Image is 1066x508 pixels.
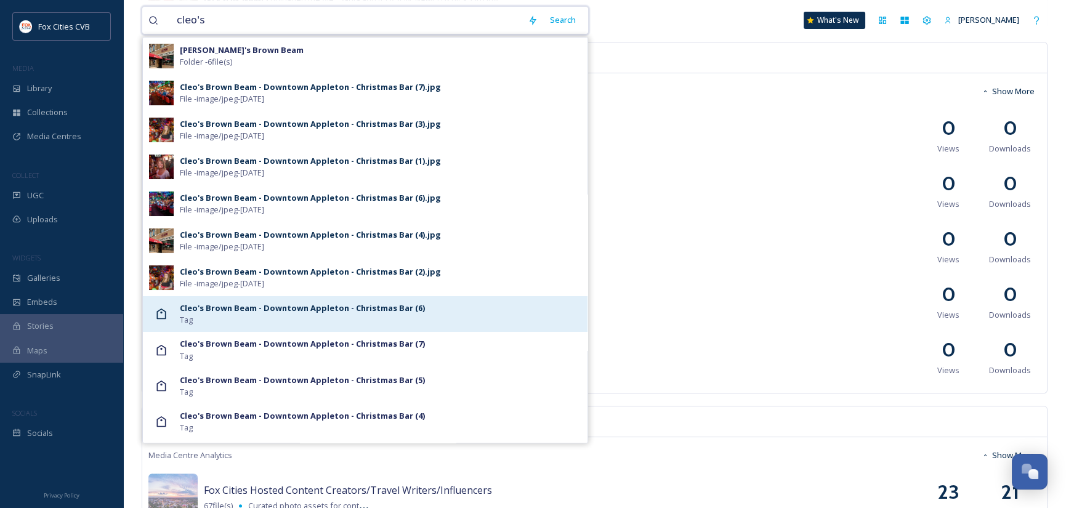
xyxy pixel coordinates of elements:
h2: 0 [1003,280,1017,309]
span: Fox Cities CVB [38,21,90,32]
span: Downloads [989,365,1031,376]
span: Views [937,254,959,265]
img: bf77c7e8-8305-49dc-b8d5-2dadb8a1d57a.jpg [149,192,174,216]
span: File - image/jpeg - [DATE] [180,204,264,216]
span: Collections [27,107,68,118]
img: a4a1a869-01af-4ff9-8fd8-bc355673d4bf.jpg [149,118,174,142]
div: Search [544,8,582,32]
span: Library [27,83,52,94]
img: 7562f9ae-add7-4872-9d22-07345be56779.jpg [149,81,174,105]
span: Socials [27,427,53,439]
span: Views [937,365,959,376]
a: What's New [804,12,865,29]
span: Downloads [989,143,1031,155]
span: COLLECT [12,171,39,180]
span: Privacy Policy [44,491,79,499]
span: SnapLink [27,369,61,381]
img: images.png [20,20,32,33]
span: Downloads [989,254,1031,265]
span: Tag [180,350,193,362]
div: Cleo's Brown Beam - Downtown Appleton - Christmas Bar (2).jpg [180,266,441,278]
button: Show More [975,443,1041,467]
h2: 0 [942,113,956,143]
span: Uploads [27,214,58,225]
span: Maps [27,345,47,357]
span: Media Centres [27,131,81,142]
span: Media Centre Analytics [148,450,232,461]
button: Show More [975,79,1041,103]
span: [PERSON_NAME] [958,14,1019,25]
strong: Cleo's Brown Beam - Downtown Appleton - Christmas Bar (5) [180,374,425,385]
span: Downloads [989,309,1031,321]
span: File - image/jpeg - [DATE] [180,278,264,289]
span: Tag [180,422,193,433]
span: File - image/jpeg - [DATE] [180,241,264,252]
span: Tag [180,314,193,326]
span: File - image/jpeg - [DATE] [180,130,264,142]
span: WIDGETS [12,253,41,262]
a: [PERSON_NAME] [938,8,1025,32]
span: File - image/jpeg - [DATE] [180,93,264,105]
div: Cleo's Brown Beam - Downtown Appleton - Christmas Bar (3).jpg [180,118,441,130]
span: Embeds [27,296,57,308]
span: File - image/jpeg - [DATE] [180,167,264,179]
img: af31cc2a-7095-4486-9f7b-315cdb290511.jpg [149,228,174,253]
span: Galleries [27,272,60,284]
span: Folder - 6 file(s) [180,56,232,68]
h2: 0 [1003,169,1017,198]
h2: 0 [1003,113,1017,143]
strong: Cleo's Brown Beam - Downtown Appleton - Christmas Bar (4) [180,410,425,421]
img: af31cc2a-7095-4486-9f7b-315cdb290511.jpg [149,44,174,68]
input: Search your library [171,7,522,34]
h2: 23 [937,477,959,507]
img: b78147f0-fd32-41d2-a0a4-f5dce1d7399b.jpg [149,265,174,290]
span: Fox Cities Hosted Content Creators/Travel Writers/Influencers [204,483,492,497]
span: Tag [180,386,193,398]
span: Views [937,198,959,210]
h2: 0 [942,224,956,254]
strong: Cleo's Brown Beam - Downtown Appleton - Christmas Bar (7) [180,338,425,349]
button: Open Chat [1012,454,1048,490]
a: Privacy Policy [44,487,79,502]
span: SOCIALS [12,408,37,417]
h2: 21 [1001,477,1019,507]
strong: [PERSON_NAME]'s Brown Beam [180,44,304,55]
strong: Cleo's Brown Beam - Downtown Appleton - Christmas Bar (6) [180,302,425,313]
span: UGC [27,190,44,201]
span: Views [937,309,959,321]
img: 2917f8d4-658a-4ac9-992a-b59a0ebd67b1.jpg [149,155,174,179]
span: Downloads [989,198,1031,210]
h2: 0 [1003,224,1017,254]
span: Views [937,143,959,155]
div: Cleo's Brown Beam - Downtown Appleton - Christmas Bar (7).jpg [180,81,441,93]
span: Stories [27,320,54,332]
span: MEDIA [12,63,34,73]
div: Cleo's Brown Beam - Downtown Appleton - Christmas Bar (1).jpg [180,155,441,167]
h2: 0 [1003,335,1017,365]
h2: 0 [942,335,956,365]
div: Cleo's Brown Beam - Downtown Appleton - Christmas Bar (6).jpg [180,192,441,204]
div: Cleo's Brown Beam - Downtown Appleton - Christmas Bar (4).jpg [180,229,441,241]
h2: 0 [942,280,956,309]
h2: 0 [942,169,956,198]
